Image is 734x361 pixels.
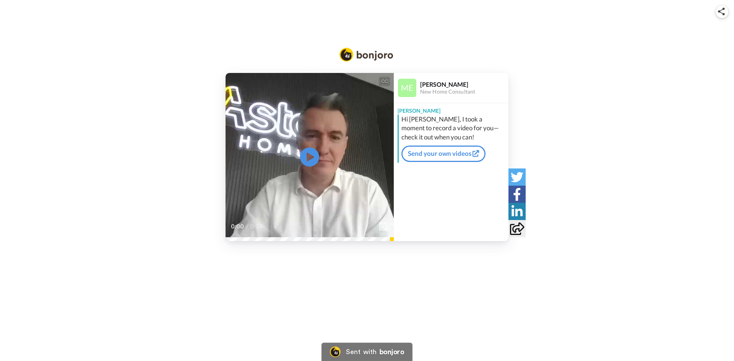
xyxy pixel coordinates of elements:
div: Hi [PERSON_NAME], I took a moment to record a video for you—check it out when you can! [401,115,507,142]
img: Full screen [379,223,387,230]
span: / [246,222,248,231]
span: 0:04 [250,222,263,231]
div: [PERSON_NAME] [420,81,508,88]
img: Profile Image [398,79,416,97]
div: CC [380,78,389,85]
img: Bonjoro Logo [339,48,393,62]
div: [PERSON_NAME] [394,103,508,115]
div: New Home Consultant [420,89,508,95]
img: ic_share.svg [718,8,725,15]
span: 0:00 [231,222,244,231]
a: Send your own videos [401,146,486,162]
